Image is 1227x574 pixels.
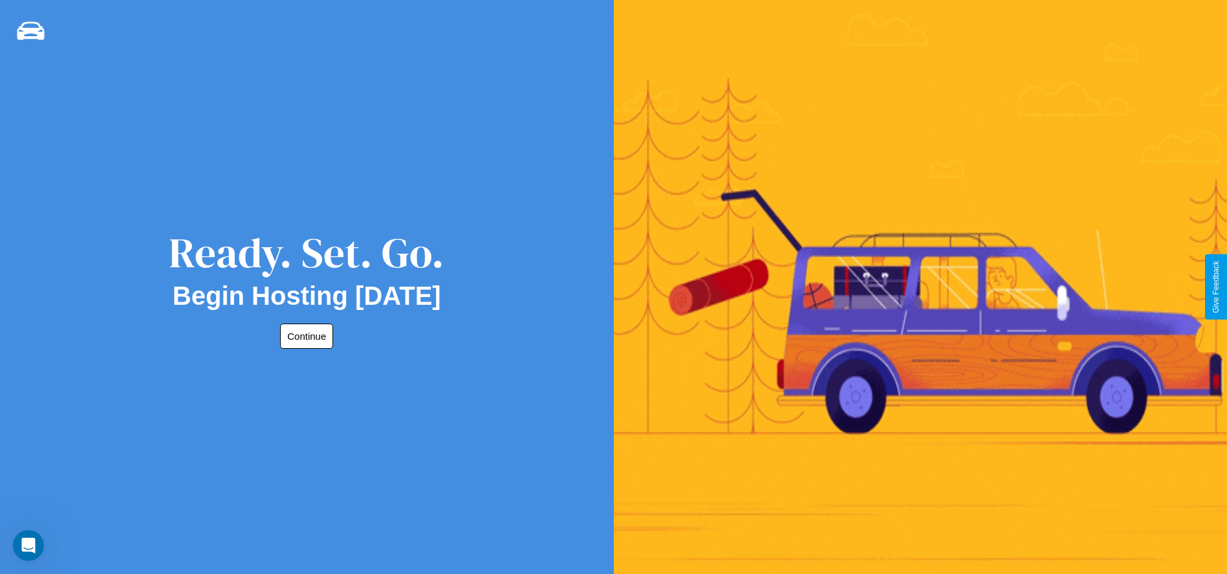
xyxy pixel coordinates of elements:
h2: Begin Hosting [DATE] [173,281,441,311]
div: Ready. Set. Go. [169,224,444,281]
div: Give Feedback [1211,261,1221,313]
button: Continue [280,324,333,349]
iframe: Intercom live chat [13,530,44,561]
